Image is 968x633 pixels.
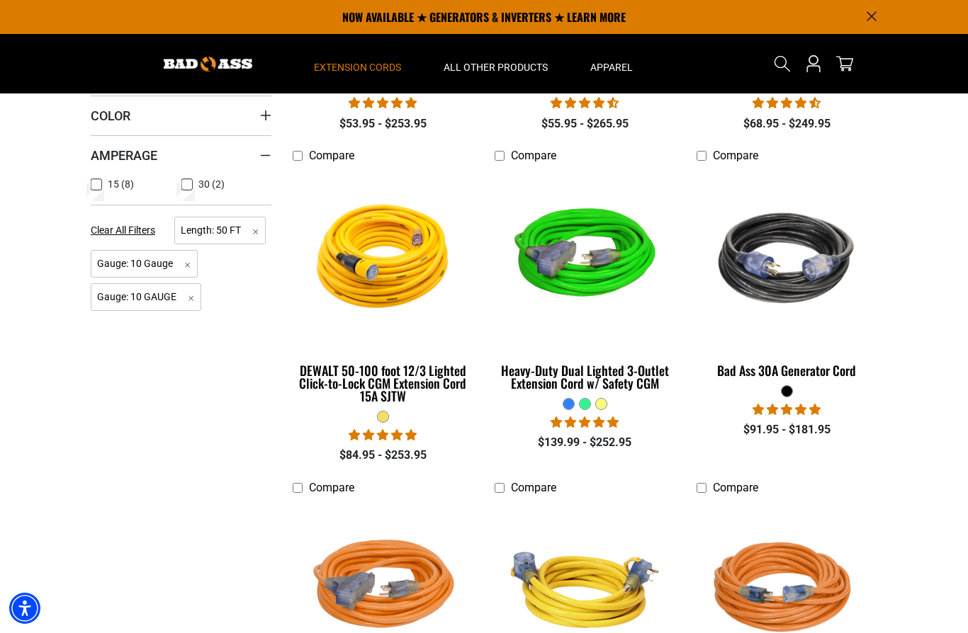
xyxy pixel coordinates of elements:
span: Clear All Filters [91,224,155,236]
span: Gauge: 10 Gauge [91,250,198,278]
a: Gauge: 10 Gauge [91,256,198,270]
span: 5.00 stars [753,403,821,416]
a: cart [833,55,856,72]
summary: Extension Cords [293,34,422,93]
span: Compare [309,149,354,162]
span: 4.62 stars [551,96,619,110]
img: A coiled yellow extension cord with a plug and connector at each end, designed for outdoor use. [294,176,473,339]
div: $55.95 - $265.95 [495,115,675,132]
a: Length: 50 FT [174,223,266,236]
img: black [697,176,876,339]
img: neon green [495,176,674,339]
a: Open this option [802,34,825,93]
span: Compare [511,481,556,494]
a: Clear All Filters [91,223,161,238]
div: DEWALT 50-100 foot 12/3 Lighted Click-to-Lock CGM Extension Cord 15A SJTW [293,364,473,402]
summary: Color [91,96,271,135]
span: 30 (2) [198,179,225,189]
span: 4.64 stars [753,96,821,110]
div: $84.95 - $253.95 [293,447,473,464]
span: Apparel [590,61,633,74]
a: A coiled yellow extension cord with a plug and connector at each end, designed for outdoor use. D... [293,170,473,411]
div: Accessibility Menu [9,593,40,624]
span: Compare [713,481,758,494]
div: Bad Ass 30A Generator Cord [697,364,877,377]
div: $139.99 - $252.95 [495,434,675,451]
span: 4.84 stars [349,428,417,442]
span: All Other Products [444,61,548,74]
summary: Apparel [569,34,654,93]
span: Amperage [91,147,157,164]
a: neon green Heavy-Duty Dual Lighted 3-Outlet Extension Cord w/ Safety CGM [495,170,675,398]
span: 15 (8) [108,179,134,189]
summary: Amperage [91,135,271,175]
span: Compare [309,481,354,494]
span: 4.92 stars [551,416,619,429]
div: $53.95 - $253.95 [293,115,473,132]
span: Color [91,108,130,124]
div: $91.95 - $181.95 [697,421,877,438]
summary: All Other Products [422,34,569,93]
summary: Search [771,52,794,75]
span: Extension Cords [314,61,401,74]
div: Heavy-Duty Dual Lighted 3-Outlet Extension Cord w/ Safety CGM [495,364,675,389]
div: $68.95 - $249.95 [697,115,877,132]
a: Gauge: 10 GAUGE [91,290,201,303]
span: 4.87 stars [349,96,417,110]
span: Gauge: 10 GAUGE [91,283,201,311]
span: Length: 50 FT [174,217,266,244]
img: Bad Ass Extension Cords [164,57,252,72]
span: Compare [713,149,758,162]
span: Compare [511,149,556,162]
a: black Bad Ass 30A Generator Cord [697,170,877,385]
